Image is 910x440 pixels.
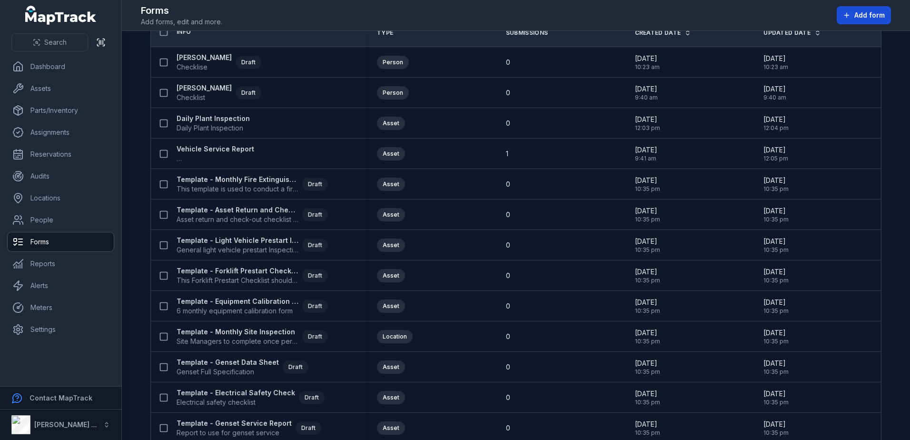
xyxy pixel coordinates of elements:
[177,419,292,428] strong: Template - Genset Service Report
[635,237,660,246] span: [DATE]
[377,56,409,69] div: Person
[177,297,328,316] a: Template - Equipment Calibration Form6 monthly equipment calibration formDraft
[506,362,510,372] span: 0
[763,307,789,315] span: 10:35 pm
[377,147,405,160] div: Asset
[44,38,67,47] span: Search
[635,29,692,37] a: Created Date
[635,145,657,162] time: 07/10/2025, 9:41:38 am
[635,277,660,284] span: 10:35 pm
[763,267,789,284] time: 06/10/2025, 10:35:55 pm
[506,301,510,311] span: 0
[177,53,261,72] a: [PERSON_NAME]CheckliseDraft
[177,62,232,72] span: Checklise
[177,123,250,133] span: Daily Plant Inspection
[377,330,413,343] div: Location
[763,216,789,223] span: 10:35 pm
[635,368,660,376] span: 10:35 pm
[763,277,789,284] span: 10:35 pm
[177,327,298,337] strong: Template - Monthly Site Inspection
[635,399,660,406] span: 10:35 pm
[177,114,250,133] a: Daily Plant InspectionDaily Plant Inspection
[763,298,789,307] span: [DATE]
[763,359,789,368] span: [DATE]
[177,388,325,407] a: Template - Electrical Safety CheckElectrical safety checklistDraft
[177,337,298,346] span: Site Managers to complete once per month.
[8,101,114,120] a: Parts/Inventory
[763,359,789,376] time: 06/10/2025, 10:35:55 pm
[8,57,114,76] a: Dashboard
[377,208,405,221] div: Asset
[302,178,328,191] div: Draft
[506,210,510,220] span: 0
[635,298,660,315] time: 06/10/2025, 10:35:55 pm
[177,83,232,93] strong: [PERSON_NAME]
[635,298,660,307] span: [DATE]
[635,246,660,254] span: 10:35 pm
[635,94,658,101] span: 9:40 am
[377,421,405,435] div: Asset
[854,10,885,20] span: Add form
[177,388,295,398] strong: Template - Electrical Safety Check
[763,420,789,437] time: 06/10/2025, 10:35:55 pm
[763,115,789,132] time: 07/10/2025, 12:04:05 pm
[8,320,114,339] a: Settings
[177,184,298,194] span: This template is used to conduct a fire extinguisher inspection every 30 days to determine if the...
[377,29,393,37] span: Type
[506,88,510,98] span: 0
[177,236,328,255] a: Template - Light Vehicle Prestart InspectionGeneral light vehicle prestart Inspection formDraft
[837,6,891,24] button: Add form
[8,123,114,142] a: Assignments
[763,399,789,406] span: 10:35 pm
[177,266,298,276] strong: Template - Forklift Prestart Checklist
[763,94,786,101] span: 9:40 am
[763,328,789,345] time: 06/10/2025, 10:35:55 pm
[8,189,114,208] a: Locations
[141,17,222,27] span: Add forms, edit and more.
[302,300,328,313] div: Draft
[635,115,660,124] span: [DATE]
[177,175,328,194] a: Template - Monthly Fire Extinguisher InspectionThis template is used to conduct a fire extinguish...
[177,236,298,245] strong: Template - Light Vehicle Prestart Inspection
[635,420,660,429] span: [DATE]
[302,330,328,343] div: Draft
[506,119,510,128] span: 0
[763,176,789,185] span: [DATE]
[177,144,254,163] a: Vehicle Service Report…
[635,206,660,223] time: 06/10/2025, 10:35:55 pm
[763,84,786,94] span: [DATE]
[377,391,405,404] div: Asset
[506,58,510,67] span: 0
[8,79,114,98] a: Assets
[302,239,328,252] div: Draft
[177,276,298,285] span: This Forklift Prestart Checklist should be completed every day before starting forklift operations.
[177,175,298,184] strong: Template - Monthly Fire Extinguisher Inspection
[8,298,114,317] a: Meters
[177,28,191,36] span: Info
[177,205,328,224] a: Template - Asset Return and Check-out ChecklistAsset return and check-out checklist - for key ass...
[25,6,97,25] a: MapTrack
[506,240,510,250] span: 0
[302,269,328,282] div: Draft
[763,185,789,193] span: 10:35 pm
[635,185,660,193] span: 10:35 pm
[635,328,660,345] time: 06/10/2025, 10:35:55 pm
[8,167,114,186] a: Audits
[763,368,789,376] span: 10:35 pm
[8,254,114,273] a: Reports
[763,389,789,399] span: [DATE]
[377,269,405,282] div: Asset
[8,276,114,295] a: Alerts
[177,358,308,377] a: Template - Genset Data SheetGenset Full SpecificationDraft
[635,237,660,254] time: 06/10/2025, 10:35:55 pm
[763,267,789,277] span: [DATE]
[763,298,789,315] time: 06/10/2025, 10:35:55 pm
[283,360,308,374] div: Draft
[635,389,660,406] time: 06/10/2025, 10:35:55 pm
[177,306,298,316] span: 6 monthly equipment calibration form
[635,328,660,338] span: [DATE]
[30,394,92,402] strong: Contact MapTrack
[763,155,788,162] span: 12:05 pm
[177,266,328,285] a: Template - Forklift Prestart ChecklistThis Forklift Prestart Checklist should be completed every ...
[635,84,658,101] time: 10/10/2025, 9:40:08 am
